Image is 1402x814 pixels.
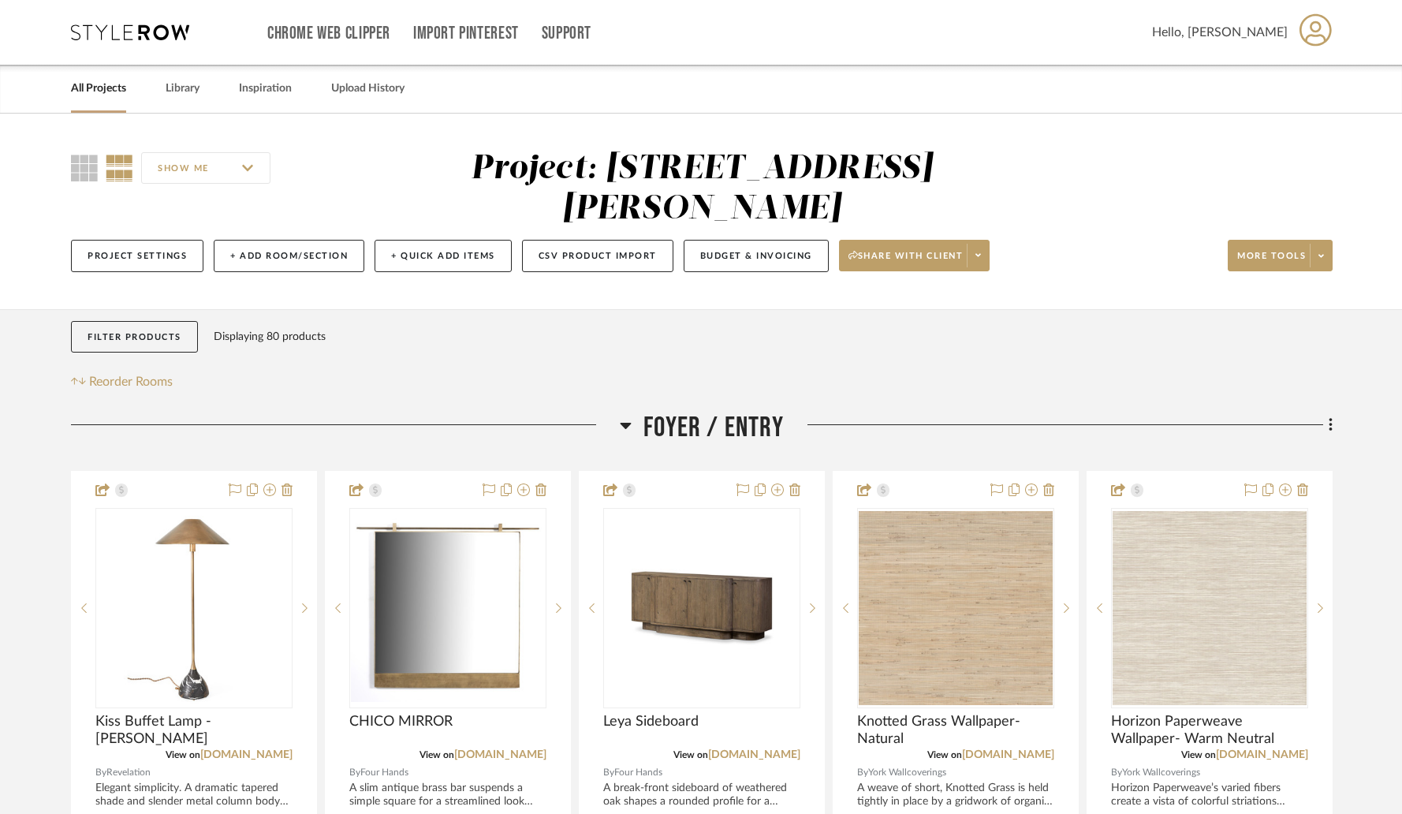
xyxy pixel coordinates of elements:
button: Budget & Invoicing [684,240,829,272]
img: Knotted Grass Wallpaper- Natural [859,511,1053,705]
a: Library [166,78,199,99]
span: More tools [1237,250,1306,274]
div: Project: [STREET_ADDRESS][PERSON_NAME] [471,152,934,226]
a: Chrome Web Clipper [267,27,390,40]
span: By [349,765,360,780]
span: Foyer / Entry [643,411,784,445]
a: [DOMAIN_NAME] [200,749,293,760]
a: All Projects [71,78,126,99]
a: [DOMAIN_NAME] [454,749,546,760]
button: + Add Room/Section [214,240,364,272]
span: View on [1181,750,1216,760]
a: Inspiration [239,78,292,99]
span: View on [419,750,454,760]
div: Displaying 80 products [214,321,326,353]
a: [DOMAIN_NAME] [962,749,1054,760]
button: More tools [1228,240,1333,271]
span: Horizon Paperweave Wallpaper- Warm Neutral [1111,713,1308,748]
span: By [95,765,106,780]
button: Share with client [839,240,990,271]
img: CHICO MIRROR [351,514,545,702]
a: Support [542,27,591,40]
button: CSV Product Import [522,240,673,272]
button: Filter Products [71,321,198,353]
img: Kiss Buffet Lamp - Michelangelo Marble [97,511,291,705]
span: York Wallcoverings [1122,765,1200,780]
div: 0 [350,509,546,708]
a: [DOMAIN_NAME] [708,749,800,760]
span: By [603,765,614,780]
span: Reorder Rooms [89,372,173,391]
button: Reorder Rooms [71,372,173,391]
a: [DOMAIN_NAME] [1216,749,1308,760]
img: Leya Sideboard [605,511,799,705]
span: Share with client [848,250,964,274]
a: Upload History [331,78,405,99]
span: By [1111,765,1122,780]
span: View on [673,750,708,760]
span: Kiss Buffet Lamp - [PERSON_NAME] [95,713,293,748]
span: Leya Sideboard [603,713,699,730]
span: Hello, [PERSON_NAME] [1152,23,1288,42]
span: Four Hands [614,765,662,780]
span: Revelation [106,765,151,780]
img: Horizon Paperweave Wallpaper- Warm Neutral [1113,511,1307,705]
button: + Quick Add Items [375,240,512,272]
span: View on [927,750,962,760]
span: Four Hands [360,765,408,780]
span: York Wallcoverings [868,765,946,780]
span: Knotted Grass Wallpaper- Natural [857,713,1054,748]
button: Project Settings [71,240,203,272]
span: By [857,765,868,780]
span: View on [166,750,200,760]
a: Import Pinterest [413,27,519,40]
span: CHICO MIRROR [349,713,453,730]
